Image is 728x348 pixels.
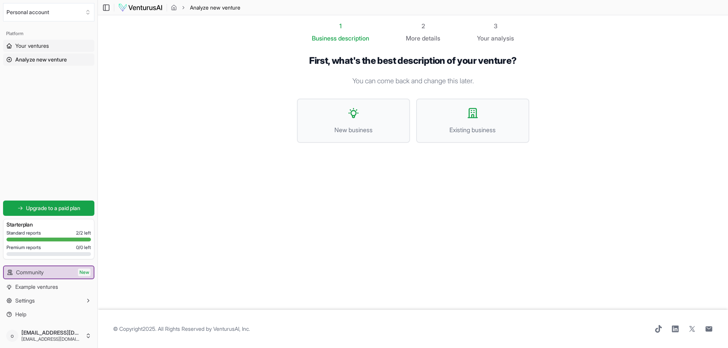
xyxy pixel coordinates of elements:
span: [EMAIL_ADDRESS][DOMAIN_NAME] [21,329,82,336]
span: Your [477,34,490,43]
span: Upgrade to a paid plan [26,204,80,212]
span: Your ventures [15,42,49,50]
span: Example ventures [15,283,58,291]
button: Select an organization [3,3,94,21]
div: 2 [406,21,440,31]
a: Analyze new venture [3,53,94,66]
span: Existing business [425,125,521,134]
a: Example ventures [3,281,94,293]
span: More [406,34,420,43]
h1: First, what's the best description of your venture? [297,55,529,66]
a: Upgrade to a paid plan [3,201,94,216]
span: Business [312,34,337,43]
span: description [338,34,369,42]
div: 1 [312,21,369,31]
button: New business [297,99,410,143]
span: [EMAIL_ADDRESS][DOMAIN_NAME] [21,336,82,342]
a: Help [3,308,94,320]
span: © Copyright 2025 . All Rights Reserved by . [113,325,250,333]
a: VenturusAI, Inc [213,325,249,332]
span: o [6,330,18,342]
button: Existing business [416,99,529,143]
span: details [422,34,440,42]
span: Community [16,269,44,276]
span: Help [15,311,26,318]
span: New [78,269,91,276]
a: CommunityNew [4,266,94,278]
span: Analyze new venture [15,56,67,63]
div: Platform [3,28,94,40]
span: Standard reports [6,230,41,236]
p: You can come back and change this later. [297,76,529,86]
h3: Starter plan [6,221,91,228]
span: Settings [15,297,35,304]
span: 2 / 2 left [76,230,91,236]
span: analysis [491,34,514,42]
div: 3 [477,21,514,31]
span: Analyze new venture [190,4,240,11]
img: logo [118,3,163,12]
button: o[EMAIL_ADDRESS][DOMAIN_NAME][EMAIL_ADDRESS][DOMAIN_NAME] [3,327,94,345]
button: Settings [3,295,94,307]
span: Premium reports [6,244,41,251]
span: New business [305,125,402,134]
nav: breadcrumb [171,4,240,11]
span: 0 / 0 left [76,244,91,251]
a: Your ventures [3,40,94,52]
